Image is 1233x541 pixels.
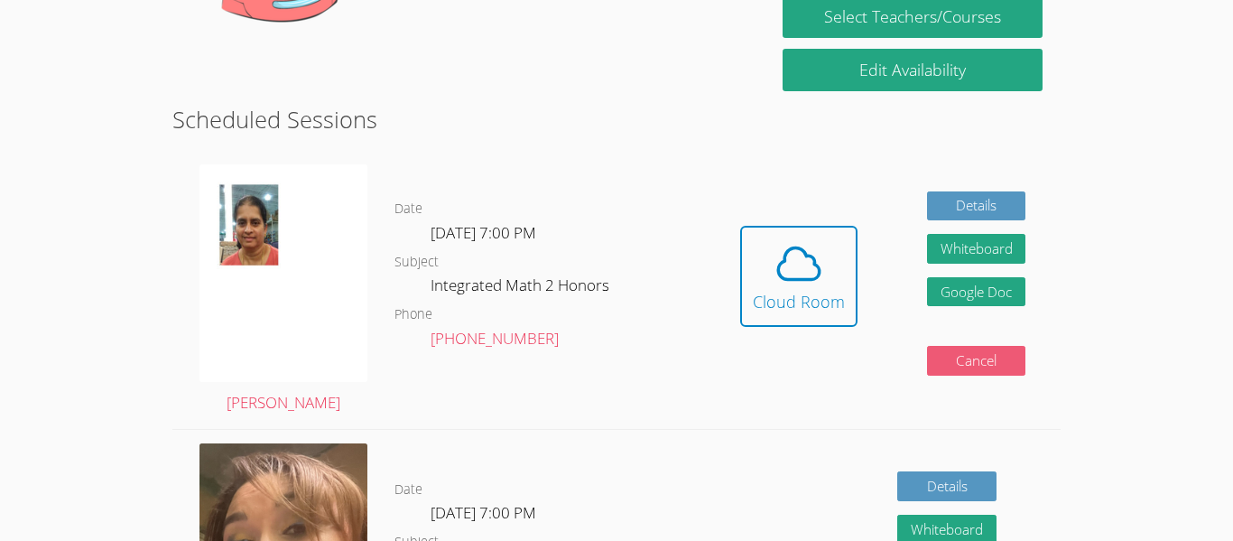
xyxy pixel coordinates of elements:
[431,273,613,303] dd: Integrated Math 2 Honors
[199,164,367,415] a: [PERSON_NAME]
[783,49,1043,91] a: Edit Availability
[394,251,439,274] dt: Subject
[394,303,432,326] dt: Phone
[927,346,1026,376] button: Cancel
[927,191,1026,221] a: Details
[431,222,536,243] span: [DATE] 7:00 PM
[431,328,559,349] a: [PHONE_NUMBER]
[927,234,1026,264] button: Whiteboard
[199,164,367,381] img: avatar.png
[394,198,422,220] dt: Date
[431,502,536,523] span: [DATE] 7:00 PM
[172,102,1061,136] h2: Scheduled Sessions
[753,289,845,314] div: Cloud Room
[897,471,997,501] a: Details
[927,277,1026,307] a: Google Doc
[740,226,858,327] button: Cloud Room
[394,479,422,501] dt: Date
